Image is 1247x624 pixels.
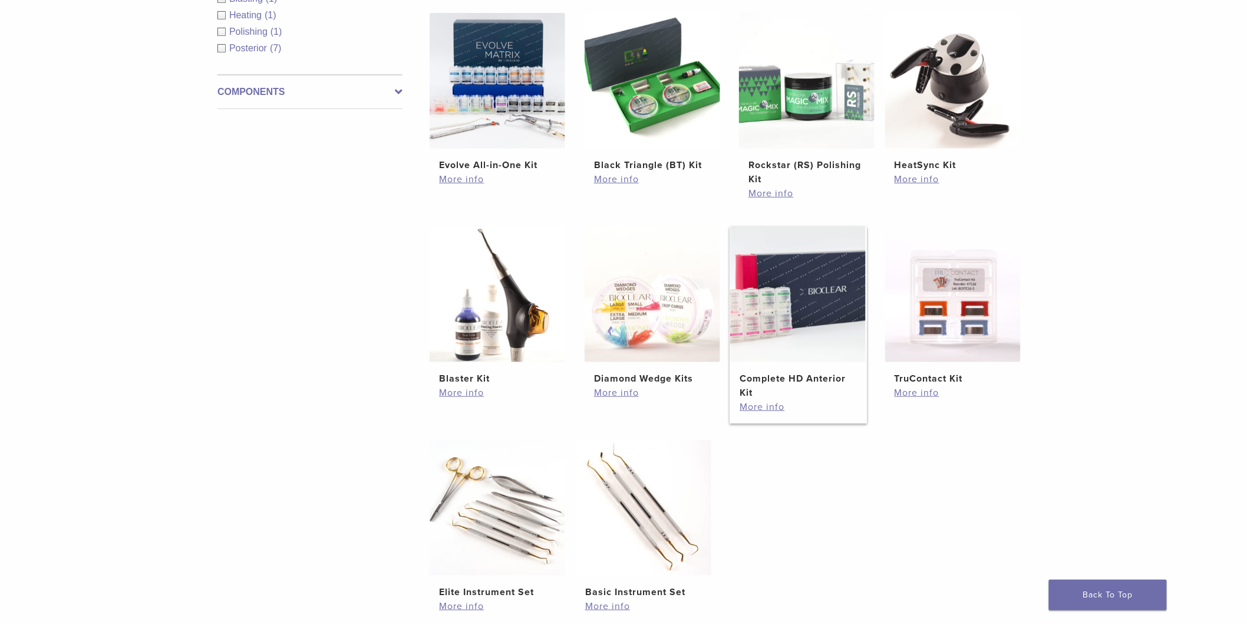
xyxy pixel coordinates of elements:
h2: Evolve All-in-One Kit [439,158,556,172]
a: More info [748,186,865,201]
a: Complete HD Anterior KitComplete HD Anterior Kit [730,226,867,400]
span: (1) [270,27,282,37]
h2: Basic Instrument Set [585,585,702,599]
img: TruContact Kit [885,226,1021,362]
a: Basic Instrument SetBasic Instrument Set [575,440,712,599]
span: (1) [265,10,276,20]
a: More info [585,599,702,613]
a: Diamond Wedge KitsDiamond Wedge Kits [584,226,721,386]
h2: Blaster Kit [439,372,556,386]
img: Black Triangle (BT) Kit [585,13,720,149]
a: More info [439,599,556,613]
a: Elite Instrument SetElite Instrument Set [429,440,566,599]
a: Evolve All-in-One KitEvolve All-in-One Kit [429,13,566,172]
span: Heating [229,10,265,20]
h2: Rockstar (RS) Polishing Kit [748,158,865,186]
a: Black Triangle (BT) KitBlack Triangle (BT) Kit [584,13,721,172]
h2: Elite Instrument Set [439,585,556,599]
img: Basic Instrument Set [576,440,711,576]
a: More info [895,172,1011,186]
a: Blaster KitBlaster Kit [429,226,566,386]
a: HeatSync KitHeatSync Kit [885,13,1022,172]
img: Complete HD Anterior Kit [730,226,866,362]
img: Blaster Kit [430,226,565,362]
h2: HeatSync Kit [895,158,1011,172]
a: TruContact KitTruContact Kit [885,226,1022,386]
img: HeatSync Kit [885,13,1021,149]
a: More info [594,386,711,400]
h2: Complete HD Anterior Kit [740,372,856,400]
span: Posterior [229,43,270,53]
a: More info [740,400,856,414]
img: Diamond Wedge Kits [585,226,720,362]
span: (7) [270,43,282,53]
label: Components [217,85,403,99]
a: More info [895,386,1011,400]
a: More info [594,172,711,186]
a: More info [439,386,556,400]
span: Polishing [229,27,270,37]
a: More info [439,172,556,186]
h2: Black Triangle (BT) Kit [594,158,711,172]
a: Back To Top [1049,580,1167,610]
a: Rockstar (RS) Polishing KitRockstar (RS) Polishing Kit [738,13,876,186]
h2: Diamond Wedge Kits [594,372,711,386]
h2: TruContact Kit [895,372,1011,386]
img: Rockstar (RS) Polishing Kit [739,13,875,149]
img: Elite Instrument Set [430,440,565,576]
img: Evolve All-in-One Kit [430,13,565,149]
